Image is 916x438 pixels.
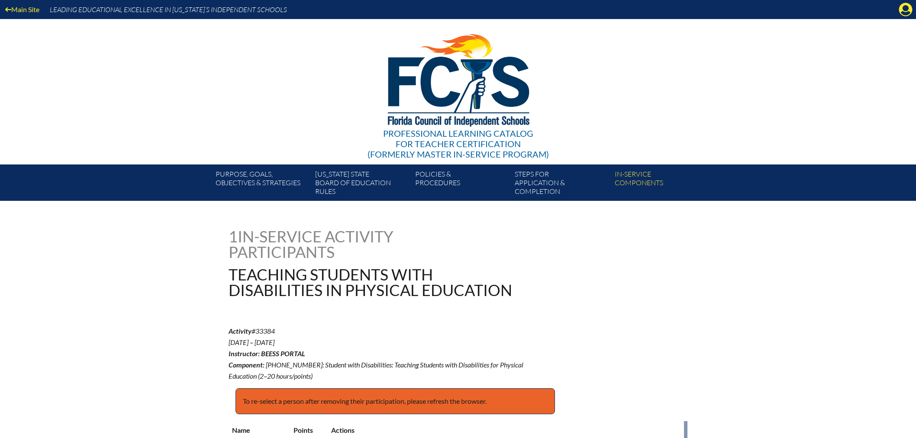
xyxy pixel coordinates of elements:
h1: Teaching Students with Disabilities in Physical Education [229,267,513,298]
a: Steps forapplication & completion [511,168,611,201]
a: In-servicecomponents [611,168,711,201]
p: #33384 [229,325,533,381]
span: BEESS Portal [261,349,305,357]
p: Name [232,425,287,436]
p: Actions [320,425,355,436]
a: [US_STATE] StateBoard of Education rules [312,168,411,201]
span: for Teacher Certification [396,138,521,149]
span: 1 [229,227,238,246]
p: To re-select a person after removing their participation, please refresh the browser. [235,388,555,414]
b: Activity [229,327,252,335]
b: Component: [229,361,264,369]
div: Professional Learning Catalog (formerly Master In-service Program) [368,128,549,159]
a: Policies &Procedures [412,168,511,201]
b: Instructor: [229,349,260,357]
a: Professional Learning Catalog for Teacher Certification(formerly Master In-service Program) [364,17,552,161]
img: FCISlogo221.eps [369,19,548,137]
span: [PHONE_NUMBER]: Student with Disabilities: Teaching Students with Disabilities for Physical Educa... [229,361,523,380]
a: Purpose, goals,objectives & strategies [212,168,312,201]
p: Points [294,425,313,436]
svg: Manage account [899,3,913,16]
h1: In-service Activity Participants [229,229,403,260]
span: (2–20 hours/points) [258,372,313,380]
a: Main Site [2,3,43,15]
span: [DATE] – [DATE] [229,338,274,346]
